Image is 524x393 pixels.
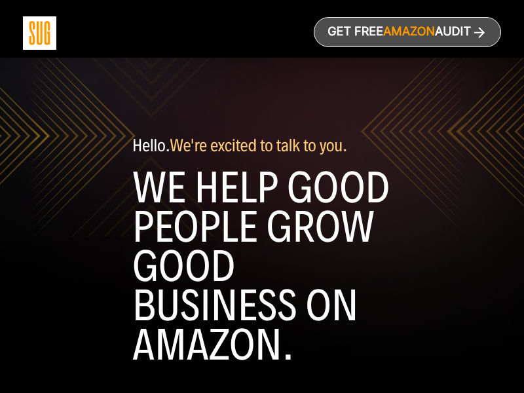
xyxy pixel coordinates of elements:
[132,168,392,365] h1: WE help good people grow good business on amazon.
[170,135,347,156] span: We're excited to talk to you.
[314,17,501,47] a: Get freeAmazonAudit
[383,26,435,39] span: Amazon
[132,136,392,155] p: Hello.
[23,16,56,50] img: Sug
